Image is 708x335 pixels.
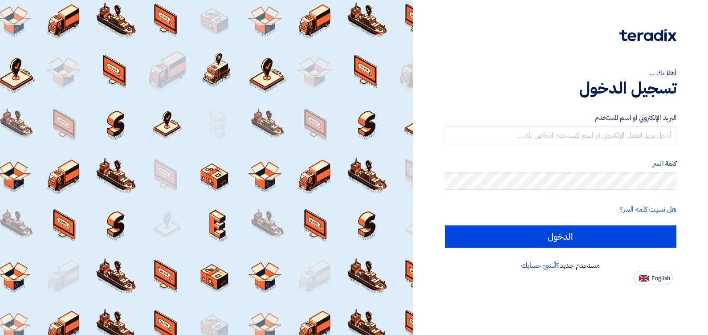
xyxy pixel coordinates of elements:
[445,260,677,271] div: مستخدم جديد؟
[639,275,649,282] img: en-US.png
[445,127,677,144] input: أدخل بريد العمل الإلكتروني او اسم المستخدم الخاص بك ...
[445,159,677,169] label: كلمة السر
[619,204,676,215] a: هل نسيت كلمة السر؟
[445,78,677,98] h1: تسجيل الدخول
[521,260,556,271] a: أنشئ حسابك
[445,68,677,78] div: أهلا بك ...
[445,225,677,248] input: الدخول
[619,29,676,41] img: Teradix logo
[651,275,670,282] span: English
[445,113,677,123] label: البريد الإلكتروني او اسم المستخدم
[634,271,673,285] button: English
